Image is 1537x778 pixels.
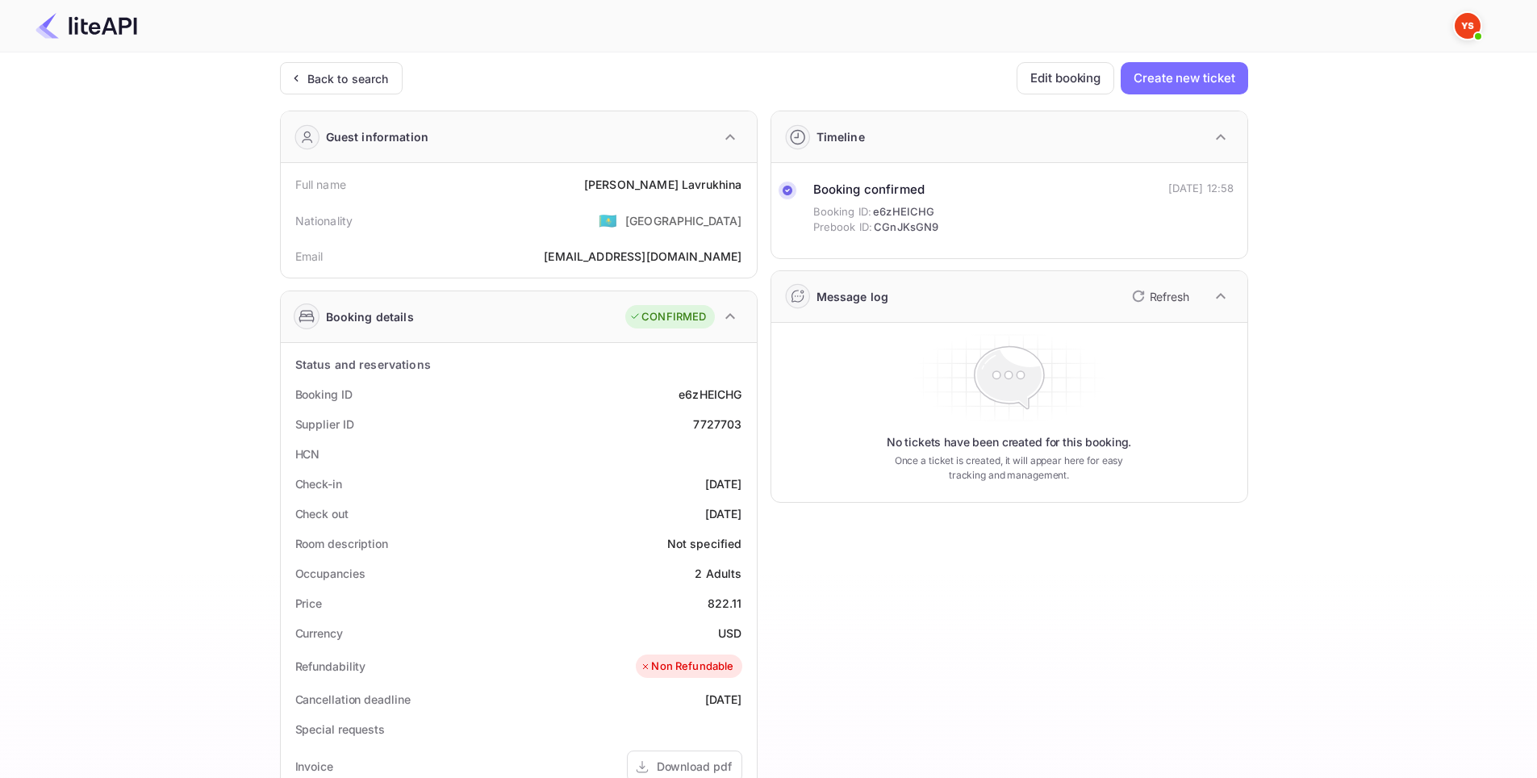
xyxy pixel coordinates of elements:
div: Price [295,595,323,612]
span: CGnJKsGN9 [874,220,938,236]
img: Yandex Support [1455,13,1481,39]
p: No tickets have been created for this booking. [887,434,1132,450]
div: [DATE] [705,691,742,708]
div: Booking ID [295,386,353,403]
div: Back to search [307,70,389,87]
div: [GEOGRAPHIC_DATA] [625,212,742,229]
div: Message log [817,288,889,305]
div: USD [718,625,741,642]
div: Check out [295,505,349,522]
div: [DATE] 12:58 [1168,181,1234,197]
div: Full name [295,176,346,193]
div: [EMAIL_ADDRESS][DOMAIN_NAME] [544,248,741,265]
span: e6zHEICHG [873,204,934,220]
div: [PERSON_NAME] Lavrukhina [584,176,742,193]
button: Refresh [1122,283,1196,309]
div: Email [295,248,324,265]
div: Occupancies [295,565,365,582]
div: Nationality [295,212,353,229]
p: Refresh [1150,288,1189,305]
div: Supplier ID [295,416,354,433]
div: Invoice [295,758,333,775]
span: United States [599,206,617,235]
div: [DATE] [705,505,742,522]
div: Timeline [817,128,865,145]
div: Special requests [295,721,385,738]
button: Create new ticket [1121,62,1247,94]
div: Status and reservations [295,356,431,373]
div: Refundability [295,658,366,675]
div: Room description [295,535,388,552]
div: [DATE] [705,475,742,492]
span: Booking ID: [813,204,872,220]
div: 822.11 [708,595,742,612]
div: Guest information [326,128,429,145]
div: Not specified [667,535,742,552]
div: CONFIRMED [629,309,706,325]
div: Currency [295,625,343,642]
div: Cancellation deadline [295,691,411,708]
button: Edit booking [1017,62,1114,94]
p: Once a ticket is created, it will appear here for easy tracking and management. [882,454,1137,483]
img: LiteAPI Logo [36,13,137,39]
div: HCN [295,445,320,462]
div: 7727703 [693,416,741,433]
div: Download pdf [657,758,732,775]
div: Check-in [295,475,342,492]
div: Booking details [326,308,414,325]
div: 2 Adults [695,565,741,582]
div: e6zHEICHG [679,386,741,403]
div: Non Refundable [640,659,733,675]
span: Prebook ID: [813,220,873,236]
div: Booking confirmed [813,181,939,199]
